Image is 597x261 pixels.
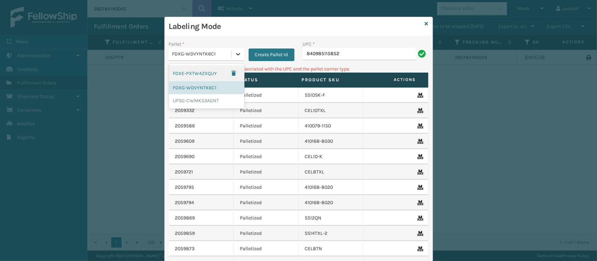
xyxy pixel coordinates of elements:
div: FDXE-PXTW4ZXQUY [169,65,244,81]
div: FDXG-WDVYNTK6C1 [172,51,232,58]
td: CEL10TXL [299,103,364,118]
td: CEL8TN [299,241,364,256]
label: UPC [303,40,315,48]
td: CEL8TXL [299,164,364,180]
div: UPSG-CWMK53AGNT [169,94,244,107]
h3: Labeling Mode [169,21,422,32]
td: Palletized [234,195,299,210]
span: Actions [361,74,420,85]
a: 2059332 [175,107,195,114]
td: SS10SK-F [299,88,364,103]
div: FDXG-WDVYNTK6C1 [169,81,244,94]
td: 410168-8020 [299,195,364,210]
a: 2059721 [175,169,193,176]
td: SS14TXL-2 [299,226,364,241]
a: 2059586 [175,122,195,129]
a: 2059859 [175,230,195,237]
td: Palletized [234,103,299,118]
td: Palletized [234,241,299,256]
td: Palletized [234,210,299,226]
td: Palletized [234,118,299,134]
a: 2059609 [175,138,195,145]
td: 410168-8030 [299,134,364,149]
td: Palletized [234,134,299,149]
i: Remove From Pallet [418,154,422,159]
i: Remove From Pallet [418,124,422,128]
td: Palletized [234,88,299,103]
i: Remove From Pallet [418,139,422,144]
td: 410079-1150 [299,118,364,134]
td: 410168-8020 [299,180,364,195]
td: Palletized [234,180,299,195]
i: Remove From Pallet [418,231,422,236]
i: Remove From Pallet [418,170,422,174]
label: Status [239,77,289,83]
i: Remove From Pallet [418,93,422,98]
a: 2059794 [175,199,194,206]
td: CEL10-K [299,149,364,164]
a: 2059869 [175,215,195,222]
i: Remove From Pallet [418,185,422,190]
i: Remove From Pallet [418,216,422,221]
td: Palletized [234,226,299,241]
a: 2059873 [175,245,195,252]
button: Create Pallet Id [249,49,294,61]
label: Product SKU [302,77,352,83]
label: Pallet [169,40,185,48]
i: Remove From Pallet [418,108,422,113]
a: 2059690 [175,153,195,160]
a: 2059795 [175,184,194,191]
i: Remove From Pallet [418,246,422,251]
td: Palletized [234,149,299,164]
i: Remove From Pallet [418,200,422,205]
td: SS12QN [299,210,364,226]
td: Palletized [234,164,299,180]
p: Can't find any fulfillment orders associated with the UPC and the pallet carrier type. [169,65,428,73]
